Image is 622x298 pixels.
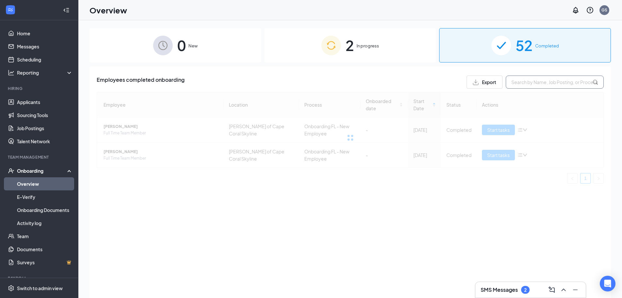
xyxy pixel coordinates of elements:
[17,217,73,230] a: Activity log
[8,86,72,91] div: Hiring
[535,43,559,49] span: Completed
[345,34,354,57] span: 2
[524,287,527,293] div: 2
[482,80,496,84] span: Export
[601,7,607,13] div: GS
[8,285,14,291] svg: Settings
[17,122,73,135] a: Job Postings
[89,5,127,16] h1: Overview
[17,285,63,291] div: Switch to admin view
[17,53,73,66] a: Scheduling
[177,34,186,57] span: 0
[17,167,67,174] div: Onboarding
[17,69,73,76] div: Reporting
[572,6,580,14] svg: Notifications
[17,230,73,243] a: Team
[481,286,518,293] h3: SMS Messages
[8,167,14,174] svg: UserCheck
[17,190,73,203] a: E-Verify
[548,286,556,294] svg: ComposeMessage
[8,154,72,160] div: Team Management
[17,203,73,217] a: Onboarding Documents
[17,135,73,148] a: Talent Network
[586,6,594,14] svg: QuestionInfo
[17,177,73,190] a: Overview
[63,7,70,13] svg: Collapse
[8,275,72,281] div: Payroll
[571,286,579,294] svg: Minimize
[506,76,604,89] input: Search by Name, Job Posting, or Process
[188,43,198,49] span: New
[17,96,73,109] a: Applicants
[467,76,502,89] button: Export
[600,276,615,291] div: Open Intercom Messenger
[17,40,73,53] a: Messages
[560,286,567,294] svg: ChevronUp
[357,43,379,49] span: In progress
[7,7,14,13] svg: WorkstreamLogo
[17,243,73,256] a: Documents
[17,109,73,122] a: Sourcing Tools
[547,285,557,295] button: ComposeMessage
[17,27,73,40] a: Home
[516,34,533,57] span: 52
[97,76,184,89] span: Employees completed onboarding
[558,285,569,295] button: ChevronUp
[570,285,581,295] button: Minimize
[17,256,73,269] a: SurveysCrown
[8,69,14,76] svg: Analysis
